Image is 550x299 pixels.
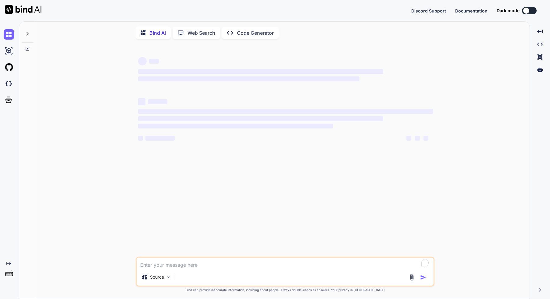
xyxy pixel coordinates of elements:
span: ‌ [138,136,143,141]
img: Bind AI [5,5,41,14]
span: ‌ [138,69,383,74]
img: chat [4,29,14,40]
p: Source [150,274,164,280]
span: ‌ [415,136,420,141]
img: githubLight [4,62,14,72]
img: Pick Models [166,275,171,280]
span: Documentation [455,8,487,13]
img: attachment [408,274,415,281]
span: ‌ [148,99,167,104]
span: ‌ [138,76,359,81]
span: ‌ [138,124,333,128]
button: Discord Support [411,8,446,14]
textarea: To enrich screen reader interactions, please activate Accessibility in Grammarly extension settings [137,258,434,269]
span: ‌ [138,109,433,114]
p: Web Search [187,29,215,37]
span: ‌ [138,57,147,65]
p: Bind AI [149,29,166,37]
span: ‌ [138,98,145,105]
span: ‌ [138,116,383,121]
span: Dark mode [497,8,520,14]
p: Code Generator [237,29,274,37]
span: Discord Support [411,8,446,13]
span: ‌ [406,136,411,141]
span: ‌ [145,136,175,141]
img: ai-studio [4,46,14,56]
p: Bind can provide inaccurate information, including about people. Always double-check its answers.... [136,288,434,292]
img: darkCloudIdeIcon [4,79,14,89]
span: ‌ [423,136,428,141]
button: Documentation [455,8,487,14]
span: ‌ [149,59,159,64]
img: icon [420,274,426,280]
